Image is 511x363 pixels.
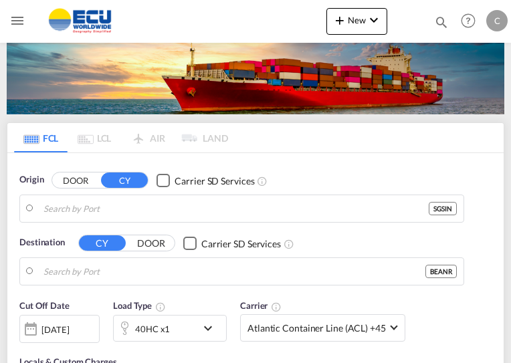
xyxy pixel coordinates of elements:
img: LCL+%26+FCL+BACKGROUND.png [7,41,504,114]
input: Search by Port [43,199,429,219]
button: CY [101,172,148,188]
span: Help [457,9,480,32]
md-input-container: Singapore, SGSIN [20,195,464,222]
md-tab-item: FCL [14,123,68,152]
md-input-container: Antwerp, BEANR [20,258,464,285]
md-datepicker: Select [19,341,29,359]
span: Destination [19,236,65,249]
md-pagination-wrapper: Use the left and right arrow keys to navigate between tabs [14,123,228,152]
div: BEANR [425,265,457,278]
span: Origin [19,173,43,187]
button: CY [79,235,126,251]
md-checkbox: Checkbox No Ink [157,173,254,187]
button: icon-plus 400-fgNewicon-chevron-down [326,8,387,35]
button: DOOR [128,236,175,251]
span: Cut Off Date [19,300,70,311]
md-icon: The selected Trucker/Carrierwill be displayed in the rate results If the rates are from another f... [271,301,282,312]
button: DOOR [52,173,99,189]
md-icon: icon-plus 400-fg [332,12,348,28]
span: New [332,15,382,25]
md-icon: icon-information-outline [155,301,166,312]
md-icon: icon-magnify [434,15,449,29]
div: SGSIN [429,202,457,215]
img: 6cccb1402a9411edb762cf9624ab9cda.png [35,6,125,36]
div: C [486,10,508,31]
span: Atlantic Container Line (ACL) +45 [247,322,386,335]
md-icon: icon-chevron-down [200,320,223,336]
div: 40HC x1icon-chevron-down [113,315,227,342]
div: [DATE] [19,315,100,343]
div: Carrier SD Services [175,174,254,188]
div: 40HC x1 [135,320,170,338]
md-icon: Unchecked: Search for CY (Container Yard) services for all selected carriers.Checked : Search for... [284,239,294,249]
md-icon: icon-chevron-down [366,12,382,28]
div: Help [457,9,486,33]
div: icon-magnify [434,15,449,35]
div: Carrier SD Services [201,237,281,251]
md-checkbox: Checkbox No Ink [183,236,281,250]
span: Carrier [240,300,282,311]
input: Search by Port [43,261,425,281]
div: [DATE] [41,324,69,336]
button: Toggle Mobile Navigation [4,7,31,34]
md-icon: Unchecked: Search for CY (Container Yard) services for all selected carriers.Checked : Search for... [257,176,268,187]
span: Load Type [113,300,166,311]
